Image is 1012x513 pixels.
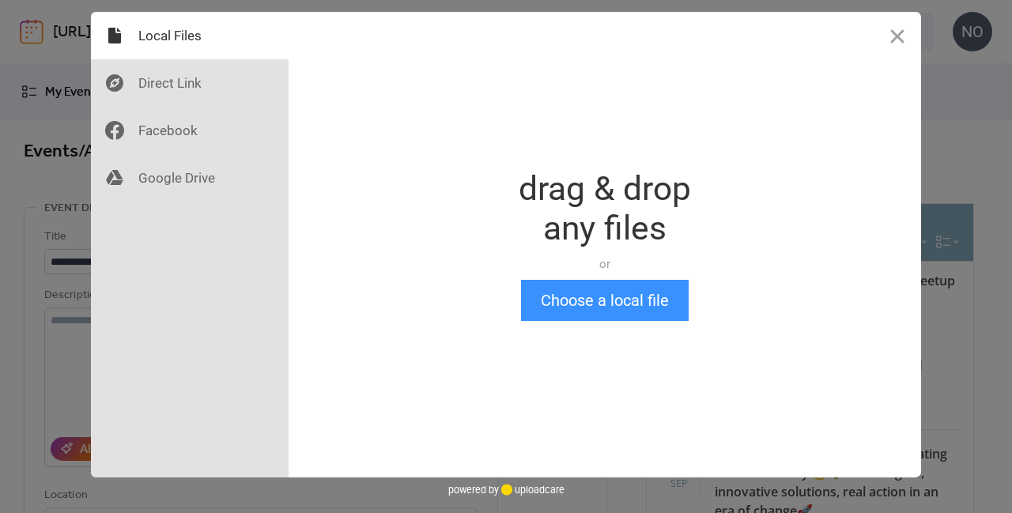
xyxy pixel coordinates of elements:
[499,484,565,496] a: uploadcare
[91,12,289,59] div: Local Files
[874,12,921,59] button: Close
[91,107,289,154] div: Facebook
[91,154,289,202] div: Google Drive
[519,169,691,248] div: drag & drop any files
[91,59,289,107] div: Direct Link
[519,256,691,272] div: or
[521,280,689,321] button: Choose a local file
[448,477,565,501] div: powered by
